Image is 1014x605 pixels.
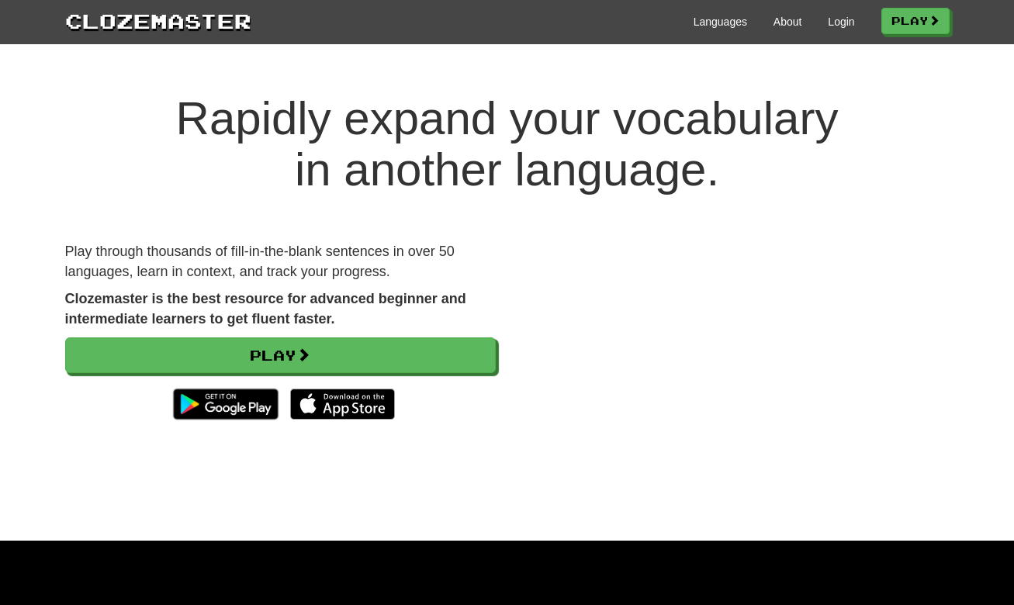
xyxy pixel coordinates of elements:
p: Play through thousands of fill-in-the-blank sentences in over 50 languages, learn in context, and... [65,242,496,282]
a: Clozemaster [65,6,251,35]
a: Login [828,14,854,29]
a: About [773,14,802,29]
img: Download_on_the_App_Store_Badge_US-UK_135x40-25178aeef6eb6b83b96f5f2d004eda3bffbb37122de64afbaef7... [290,389,395,420]
a: Languages [694,14,747,29]
img: Get it on Google Play [165,381,286,427]
a: Play [65,337,496,373]
a: Play [881,8,950,34]
strong: Clozemaster is the best resource for advanced beginner and intermediate learners to get fluent fa... [65,291,466,327]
